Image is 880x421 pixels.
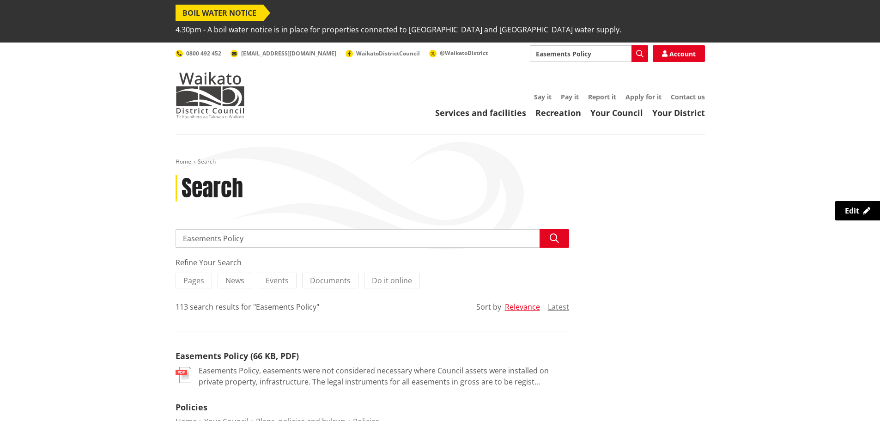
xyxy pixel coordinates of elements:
span: News [225,275,244,286]
nav: breadcrumb [176,158,705,166]
a: Say it [534,92,552,101]
a: Account [653,45,705,62]
button: Relevance [505,303,540,311]
span: 0800 492 452 [186,49,221,57]
a: 0800 492 452 [176,49,221,57]
div: Sort by [476,301,501,312]
div: 113 search results for "Easements Policy" [176,301,319,312]
span: Search [198,158,216,165]
a: WaikatoDistrictCouncil [346,49,420,57]
div: Refine Your Search [176,257,569,268]
img: Waikato District Council - Te Kaunihera aa Takiwaa o Waikato [176,72,245,118]
a: Policies [176,402,207,413]
a: Your Council [590,107,643,118]
h1: Search [182,175,243,202]
span: Do it online [372,275,412,286]
a: Edit [835,201,880,220]
a: Your District [652,107,705,118]
a: Recreation [535,107,581,118]
a: Easements Policy (66 KB, PDF) [176,350,299,361]
a: @WaikatoDistrict [429,49,488,57]
p: Easements Policy, easements were not considered necessary where Council assets were installed on ... [199,365,569,387]
a: Contact us [671,92,705,101]
a: Services and facilities [435,107,526,118]
span: [EMAIL_ADDRESS][DOMAIN_NAME] [241,49,336,57]
a: Pay it [561,92,579,101]
input: Search input [530,45,648,62]
span: Pages [183,275,204,286]
a: Report it [588,92,616,101]
a: Apply for it [625,92,662,101]
span: Edit [845,206,859,216]
button: Latest [548,303,569,311]
span: @WaikatoDistrict [440,49,488,57]
span: Events [266,275,289,286]
span: 4.30pm - A boil water notice is in place for properties connected to [GEOGRAPHIC_DATA] and [GEOGR... [176,21,621,38]
span: BOIL WATER NOTICE [176,5,263,21]
span: Documents [310,275,351,286]
span: WaikatoDistrictCouncil [356,49,420,57]
a: [EMAIL_ADDRESS][DOMAIN_NAME] [231,49,336,57]
a: Home [176,158,191,165]
input: Search input [176,229,569,248]
img: document-pdf.svg [176,367,191,383]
